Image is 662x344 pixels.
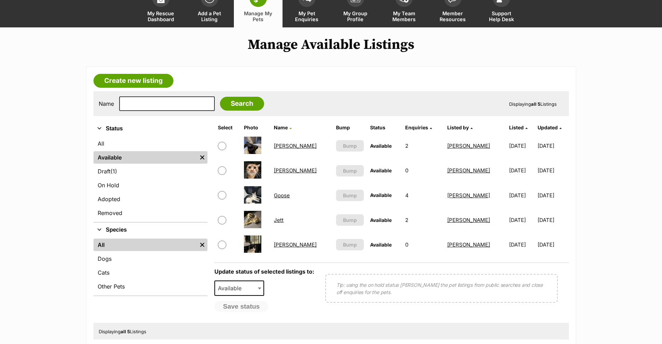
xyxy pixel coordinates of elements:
[343,216,357,224] span: Bump
[402,183,443,207] td: 4
[336,165,364,177] button: Bump
[370,143,392,149] span: Available
[506,183,537,207] td: [DATE]
[402,208,443,232] td: 2
[402,134,443,158] td: 2
[214,268,314,275] label: Update status of selected listings to:
[367,122,402,133] th: Status
[506,233,537,257] td: [DATE]
[370,242,392,248] span: Available
[93,74,173,88] a: Create new listing
[437,10,468,22] span: Member Resources
[370,192,392,198] span: Available
[93,137,207,150] a: All
[538,124,562,130] a: Updated
[194,10,225,22] span: Add a Pet Listing
[538,208,568,232] td: [DATE]
[343,142,357,149] span: Bump
[111,167,117,175] span: (1)
[531,101,540,107] strong: all 5
[333,122,367,133] th: Bump
[274,192,290,199] a: Goose
[291,10,322,22] span: My Pet Enquiries
[336,140,364,152] button: Bump
[214,281,264,296] span: Available
[402,158,443,182] td: 0
[336,214,364,226] button: Bump
[99,101,114,107] label: Name
[538,233,568,257] td: [DATE]
[389,10,420,22] span: My Team Members
[509,124,528,130] a: Listed
[447,124,469,130] span: Listed by
[243,10,274,22] span: Manage My Pets
[274,124,292,130] a: Name
[506,158,537,182] td: [DATE]
[220,97,264,111] input: Search
[93,165,207,178] a: Draft
[405,124,428,130] span: translation missing: en.admin.listings.index.attributes.enquiries
[336,281,547,296] p: Tip: using the on hold status [PERSON_NAME] the pet listings from public searches and close off e...
[121,329,130,334] strong: all 5
[447,192,490,199] a: [PERSON_NAME]
[93,151,197,164] a: Available
[370,167,392,173] span: Available
[93,225,207,234] button: Species
[197,239,207,251] a: Remove filter
[274,217,284,223] a: Jett
[538,183,568,207] td: [DATE]
[93,124,207,133] button: Status
[99,329,146,334] span: Displaying Listings
[274,167,317,174] a: [PERSON_NAME]
[274,241,317,248] a: [PERSON_NAME]
[538,124,558,130] span: Updated
[343,241,357,248] span: Bump
[538,134,568,158] td: [DATE]
[506,134,537,158] td: [DATE]
[336,239,364,250] button: Bump
[405,124,432,130] a: Enquiries
[93,193,207,205] a: Adopted
[215,122,241,133] th: Select
[486,10,517,22] span: Support Help Desk
[215,283,248,293] span: Available
[370,217,392,223] span: Available
[343,167,357,174] span: Bump
[93,179,207,191] a: On Hold
[214,301,269,312] button: Save status
[145,10,177,22] span: My Rescue Dashboard
[447,241,490,248] a: [PERSON_NAME]
[197,151,207,164] a: Remove filter
[447,124,473,130] a: Listed by
[447,143,490,149] a: [PERSON_NAME]
[93,239,197,251] a: All
[93,207,207,219] a: Removed
[241,122,270,133] th: Photo
[506,208,537,232] td: [DATE]
[340,10,371,22] span: My Group Profile
[93,266,207,279] a: Cats
[538,158,568,182] td: [DATE]
[274,124,288,130] span: Name
[336,190,364,201] button: Bump
[447,217,490,223] a: [PERSON_NAME]
[93,280,207,293] a: Other Pets
[274,143,317,149] a: [PERSON_NAME]
[509,101,557,107] span: Displaying Listings
[93,252,207,265] a: Dogs
[509,124,524,130] span: Listed
[93,237,207,295] div: Species
[93,136,207,222] div: Status
[447,167,490,174] a: [PERSON_NAME]
[343,192,357,199] span: Bump
[402,233,443,257] td: 0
